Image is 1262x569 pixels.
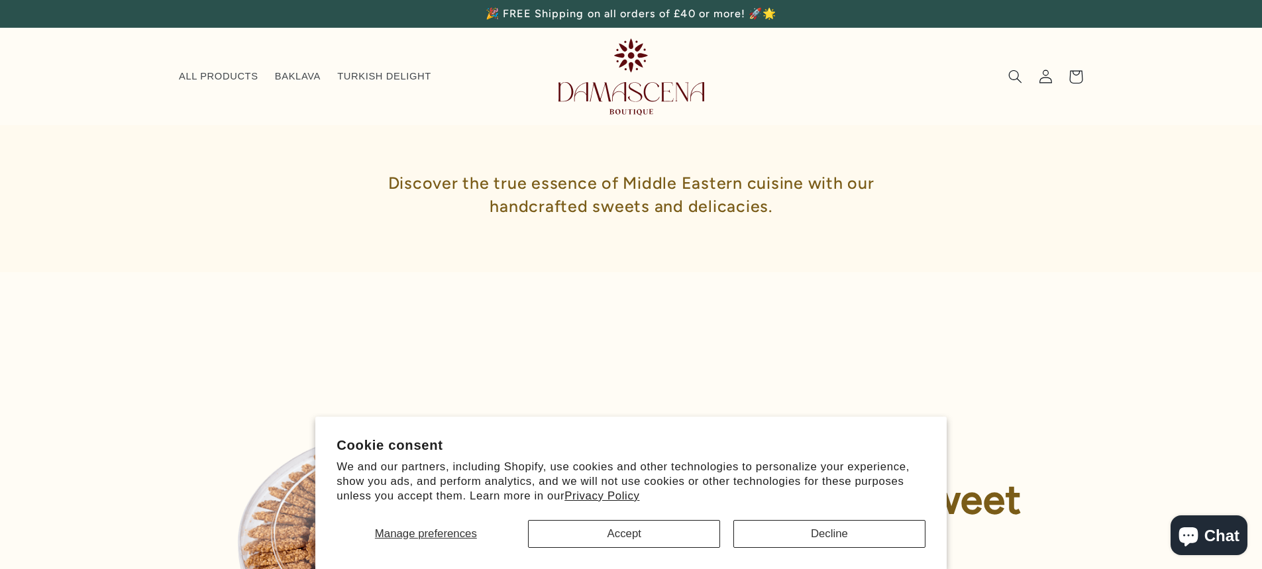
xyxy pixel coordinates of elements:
a: Damascena Boutique [553,33,710,120]
span: ALL PRODUCTS [179,70,258,83]
span: BAKLAVA [275,70,321,83]
summary: Search [1000,62,1030,92]
button: Decline [733,520,925,548]
a: ALL PRODUCTS [170,62,266,91]
span: Manage preferences [375,527,477,540]
img: Damascena Boutique [558,38,704,115]
a: TURKISH DELIGHT [329,62,440,91]
button: Accept [528,520,720,548]
p: We and our partners, including Shopify, use cookies and other technologies to personalize your ex... [337,460,925,503]
h1: Discover the true essence of Middle Eastern cuisine with our handcrafted sweets and delicacies. [340,152,923,238]
span: TURKISH DELIGHT [337,70,431,83]
inbox-online-store-chat: Shopify online store chat [1167,515,1251,558]
a: BAKLAVA [266,62,329,91]
a: Privacy Policy [564,490,639,502]
h2: Cookie consent [337,438,925,453]
button: Manage preferences [337,520,515,548]
span: 🎉 FREE Shipping on all orders of £40 or more! 🚀🌟 [486,7,776,20]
